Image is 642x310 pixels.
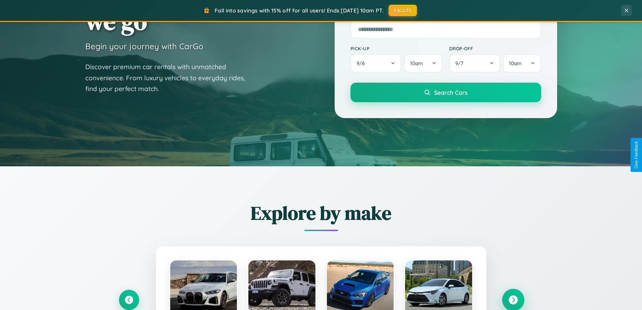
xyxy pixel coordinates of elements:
span: Fall into savings with 15% off for all users! Ends [DATE] 10am PT. [215,7,384,14]
button: 9/7 [449,54,500,73]
span: 10am [410,60,423,66]
span: Search Cars [434,89,467,96]
label: Drop-off [449,46,541,51]
h2: Explore by make [119,200,523,226]
label: Pick-up [350,46,442,51]
button: 9/6 [350,54,402,73]
button: 10am [404,54,442,73]
span: 10am [509,60,522,66]
button: Search Cars [350,83,541,102]
span: 9 / 6 [357,60,368,66]
h3: Begin your journey with CarGo [85,41,204,51]
button: FALL15 [389,5,417,16]
div: Give Feedback [634,141,639,169]
button: 10am [503,54,541,73]
span: 9 / 7 [455,60,467,66]
p: Discover premium car rentals with unmatched convenience. From luxury vehicles to everyday rides, ... [85,61,254,94]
